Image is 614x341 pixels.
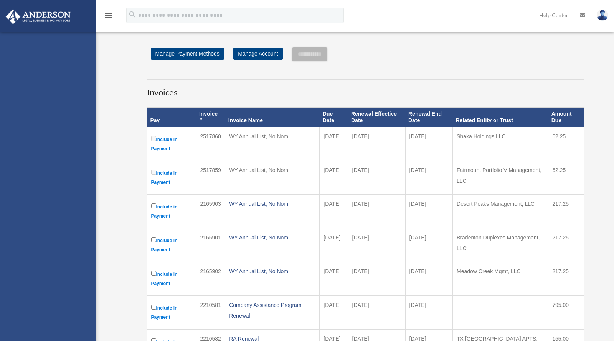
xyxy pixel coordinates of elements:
[405,262,453,295] td: [DATE]
[348,127,405,161] td: [DATE]
[196,228,225,262] td: 2165901
[196,108,225,127] th: Invoice #
[453,262,548,295] td: Meadow Creek Mgmt, LLC
[151,236,192,254] label: Include in Payment
[196,127,225,161] td: 2517860
[151,202,192,221] label: Include in Payment
[196,295,225,329] td: 2210581
[196,161,225,194] td: 2517859
[405,295,453,329] td: [DATE]
[453,194,548,228] td: Desert Peaks Management, LLC
[405,108,453,127] th: Renewal End Date
[196,262,225,295] td: 2165902
[348,161,405,194] td: [DATE]
[151,203,156,208] input: Include in Payment
[229,198,315,209] div: WY Annual List, No Nom
[548,127,584,161] td: 62.25
[196,194,225,228] td: 2165903
[348,228,405,262] td: [DATE]
[405,228,453,262] td: [DATE]
[405,161,453,194] td: [DATE]
[548,295,584,329] td: 795.00
[3,9,73,24] img: Anderson Advisors Platinum Portal
[151,48,224,60] a: Manage Payment Methods
[453,108,548,127] th: Related Entity or Trust
[151,170,156,175] input: Include in Payment
[229,300,315,321] div: Company Assistance Program Renewal
[320,161,348,194] td: [DATE]
[348,262,405,295] td: [DATE]
[453,228,548,262] td: Bradenton Duplexes Management, LLC
[548,194,584,228] td: 217.25
[151,271,156,276] input: Include in Payment
[348,194,405,228] td: [DATE]
[151,303,192,322] label: Include in Payment
[320,108,348,127] th: Due Date
[453,127,548,161] td: Shaka Holdings LLC
[104,13,113,20] a: menu
[405,127,453,161] td: [DATE]
[151,269,192,288] label: Include in Payment
[320,194,348,228] td: [DATE]
[147,108,196,127] th: Pay
[229,266,315,277] div: WY Annual List, No Nom
[548,108,584,127] th: Amount Due
[320,127,348,161] td: [DATE]
[233,48,282,60] a: Manage Account
[597,10,608,21] img: User Pic
[151,168,192,187] label: Include in Payment
[128,10,137,19] i: search
[104,11,113,20] i: menu
[320,228,348,262] td: [DATE]
[147,79,584,98] h3: Invoices
[225,108,320,127] th: Invoice Name
[548,228,584,262] td: 217.25
[320,295,348,329] td: [DATE]
[405,194,453,228] td: [DATE]
[453,161,548,194] td: Fairmount Portfolio V Management, LLC
[151,134,192,153] label: Include in Payment
[320,262,348,295] td: [DATE]
[151,305,156,310] input: Include in Payment
[348,108,405,127] th: Renewal Effective Date
[229,131,315,142] div: WY Annual List, No Nom
[229,232,315,243] div: WY Annual List, No Nom
[151,237,156,242] input: Include in Payment
[548,262,584,295] td: 217.25
[229,165,315,175] div: WY Annual List, No Nom
[548,161,584,194] td: 62.25
[151,136,156,141] input: Include in Payment
[348,295,405,329] td: [DATE]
